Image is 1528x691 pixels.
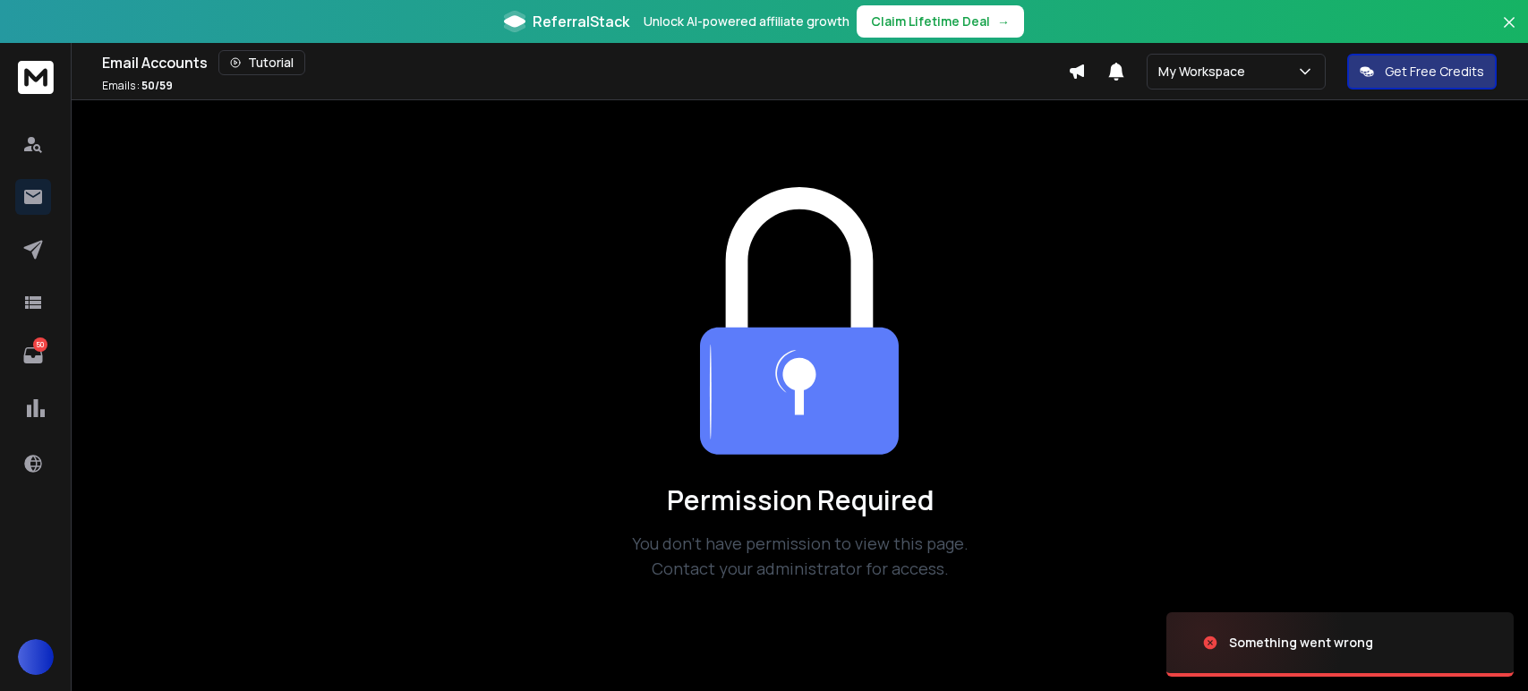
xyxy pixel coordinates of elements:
[102,50,1068,75] div: Email Accounts
[1158,63,1252,81] p: My Workspace
[1498,11,1521,54] button: Close banner
[218,50,305,75] button: Tutorial
[997,13,1010,30] span: →
[1347,54,1497,90] button: Get Free Credits
[644,13,849,30] p: Unlock AI-powered affiliate growth
[33,337,47,352] p: 50
[1229,634,1373,652] div: Something went wrong
[857,5,1024,38] button: Claim Lifetime Deal→
[533,11,629,32] span: ReferralStack
[15,337,51,373] a: 50
[141,78,173,93] span: 50 / 59
[600,484,1001,516] h1: Permission Required
[1385,63,1484,81] p: Get Free Credits
[1166,594,1345,691] img: image
[700,187,899,456] img: Team collaboration
[600,531,1001,581] p: You don't have permission to view this page. Contact your administrator for access.
[102,79,173,93] p: Emails :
